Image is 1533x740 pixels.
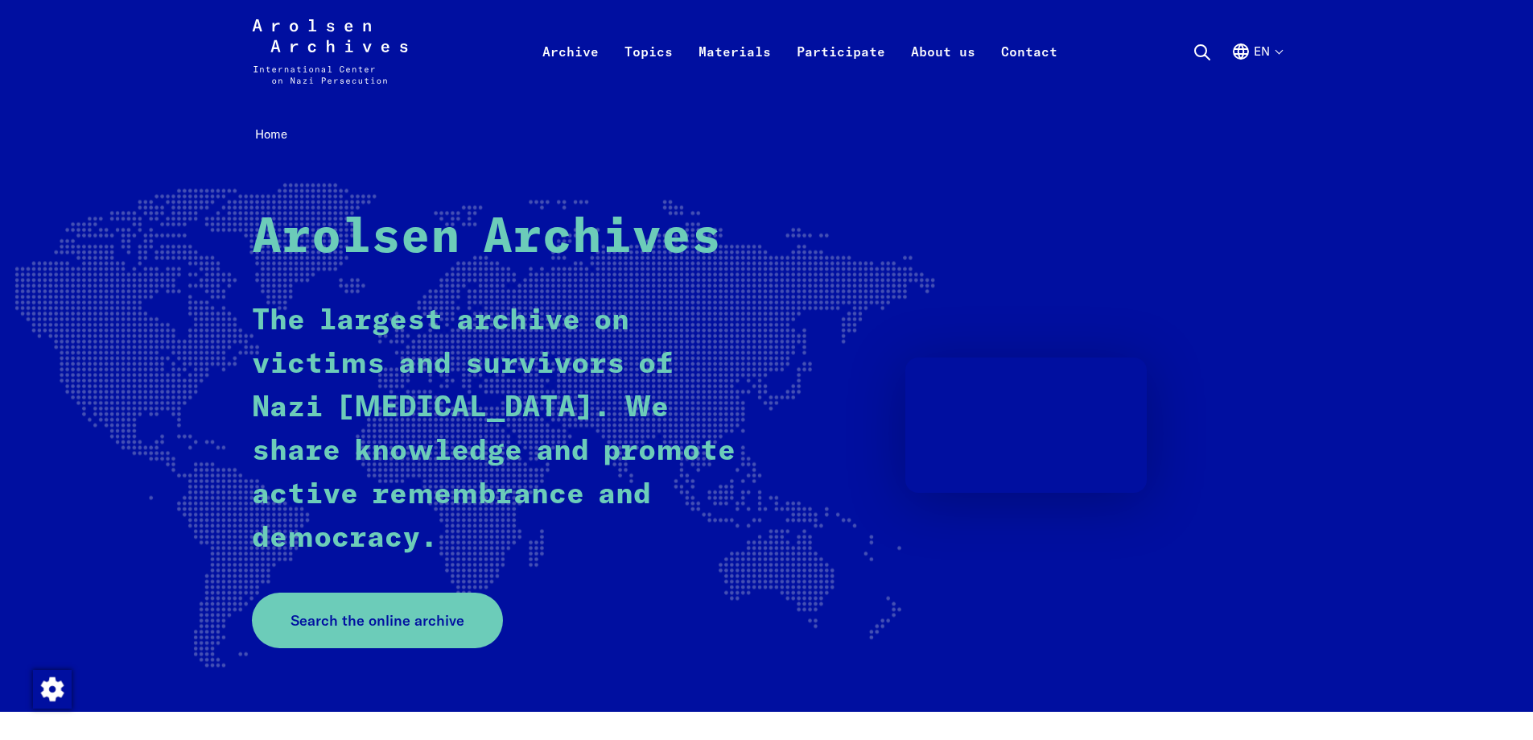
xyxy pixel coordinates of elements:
[252,214,721,263] strong: Arolsen Archives
[291,610,464,631] span: Search the online archive
[252,122,1282,147] nav: Breadcrumb
[252,593,503,648] a: Search the online archive
[612,39,686,103] a: Topics
[252,300,739,560] p: The largest archive on victims and survivors of Nazi [MEDICAL_DATA]. We share knowledge and promo...
[255,126,287,142] span: Home
[784,39,898,103] a: Participate
[686,39,784,103] a: Materials
[898,39,988,103] a: About us
[32,669,71,708] div: Change consent
[33,670,72,709] img: Change consent
[530,19,1070,84] nav: Primary
[530,39,612,103] a: Archive
[1231,42,1282,100] button: English, language selection
[988,39,1070,103] a: Contact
